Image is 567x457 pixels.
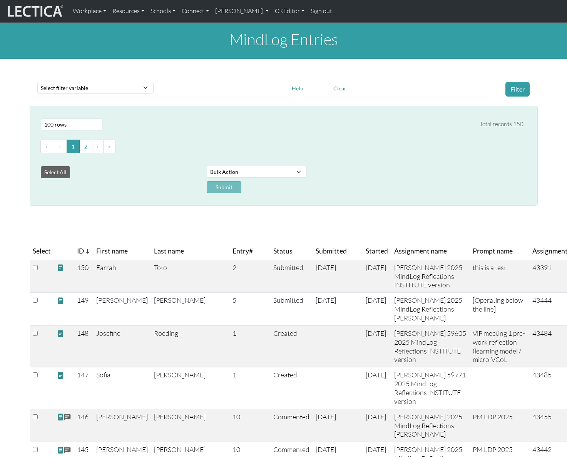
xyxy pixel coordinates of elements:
[229,260,270,293] td: 2
[74,367,93,409] td: 147
[93,409,151,442] td: [PERSON_NAME]
[480,120,524,129] div: Total records 150
[6,4,64,18] img: lecticalive
[70,3,109,19] a: Workplace
[229,367,270,409] td: 1
[308,3,335,19] a: Sign out
[74,293,93,326] td: 149
[41,140,524,153] ul: Pagination
[363,409,391,442] td: [DATE]
[57,446,64,454] span: view
[30,243,54,260] th: Select
[96,246,128,257] span: First name
[363,293,391,326] td: [DATE]
[179,3,212,19] a: Connect
[151,243,229,260] th: Last name
[93,367,151,409] td: Sofia
[74,325,93,367] td: 148
[363,325,391,367] td: [DATE]
[330,82,350,94] button: Clear
[313,409,363,442] td: [DATE]
[391,409,470,442] td: [PERSON_NAME] 2025 MindLog Reflections [PERSON_NAME]
[270,325,313,367] td: Created
[57,297,64,305] span: view
[67,140,80,153] button: Go to page 1
[57,372,64,380] span: view
[313,260,363,293] td: [DATE]
[470,325,529,367] td: ViP meeting 1 pre-work reflection (learning model / micro-VCoL
[147,3,179,19] a: Schools
[151,367,229,409] td: [PERSON_NAME]
[41,166,70,178] button: Select All
[151,260,229,293] td: Toto
[74,260,93,293] td: 150
[270,260,313,293] td: Submitted
[57,264,64,272] span: view
[79,140,92,153] button: Go to page 2
[288,82,307,94] button: Help
[270,367,313,409] td: Created
[391,260,470,293] td: [PERSON_NAME] 2025 MindLog Reflections INSTITUTE version
[273,246,293,257] span: Status
[212,3,272,19] a: [PERSON_NAME]
[229,409,270,442] td: 10
[363,367,391,409] td: [DATE]
[391,367,470,409] td: [PERSON_NAME] 59771 2025 MindLog Reflections INSTITUTE version
[103,140,115,153] button: Go to last page
[92,140,104,153] button: Go to next page
[151,293,229,326] td: [PERSON_NAME]
[93,293,151,326] td: [PERSON_NAME]
[470,293,529,326] td: [Operating below the line]
[272,3,308,19] a: CKEditor
[270,293,313,326] td: Submitted
[64,446,71,455] span: comments
[232,246,267,257] span: Entry#
[394,246,447,257] span: Assignment name
[151,409,229,442] td: [PERSON_NAME]
[288,83,307,92] a: Help
[93,325,151,367] td: Josefine
[270,409,313,442] td: Commented
[313,293,363,326] td: [DATE]
[109,3,147,19] a: Resources
[391,325,470,367] td: [PERSON_NAME] 59605 2025 MindLog Reflections INSTITUTE version
[57,413,64,421] span: view
[77,246,90,257] span: ID
[391,293,470,326] td: [PERSON_NAME] 2025 MindLog Reflections [PERSON_NAME]
[470,260,529,293] td: this is a test
[470,409,529,442] td: PM LDP 2025
[316,246,347,257] span: Submitted
[64,413,71,422] span: comments
[229,325,270,367] td: 1
[363,260,391,293] td: [DATE]
[473,246,513,257] span: Prompt name
[505,82,530,97] button: Filter
[57,330,64,338] span: view
[74,409,93,442] td: 146
[363,243,391,260] th: Started
[151,325,229,367] td: Roeding
[229,293,270,326] td: 5
[93,260,151,293] td: Farrah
